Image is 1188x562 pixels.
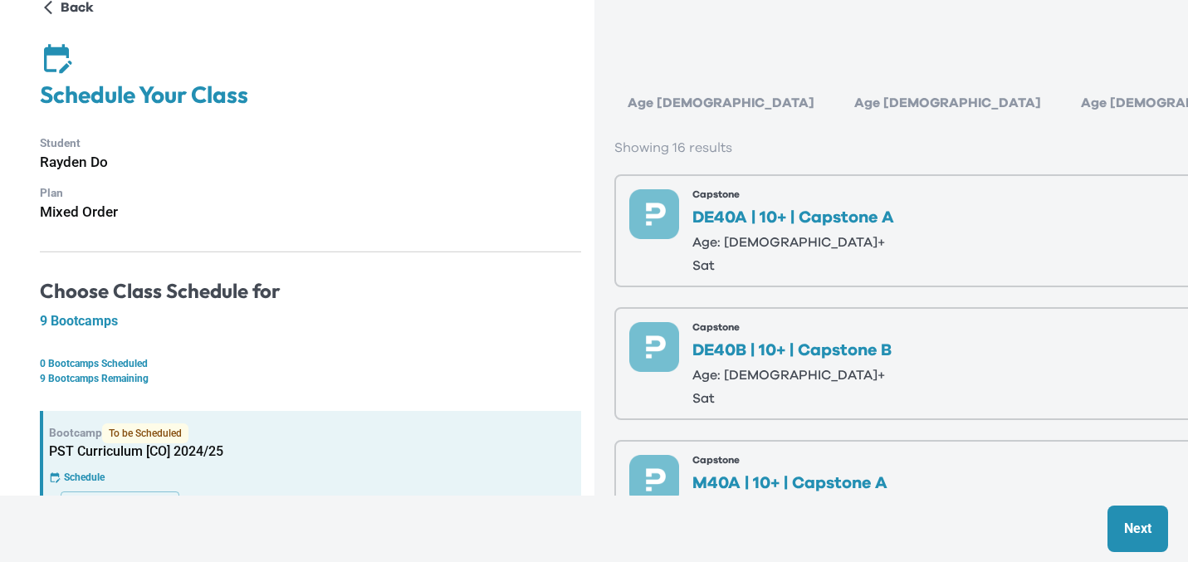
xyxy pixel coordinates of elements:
div: Age [DEMOGRAPHIC_DATA] [841,86,1054,120]
p: Schedule [64,470,105,485]
p: Age: [DEMOGRAPHIC_DATA]+ [692,369,892,382]
div: Age [DEMOGRAPHIC_DATA] [614,86,828,120]
span: To be Scheduled [102,423,188,443]
p: M40A | 10+ | Capstone A [692,475,887,491]
img: preface-course-icon [629,322,679,372]
p: DE40A | 10+ | Capstone A [692,209,894,226]
h4: Schedule Your Class [40,81,581,110]
p: Capstone [692,322,892,332]
p: Capstone [692,455,887,465]
p: DE40B | 10+ | Capstone B [692,342,892,359]
p: Bootcamp [49,423,581,443]
h6: Mixed Order [40,201,581,223]
p: sat [692,259,894,272]
img: preface-course-icon [629,189,679,239]
p: Next [1124,519,1151,539]
p: Plan [40,184,581,202]
p: 9 Bootcamps Remaining [40,371,581,386]
button: Choose Schedule [61,491,179,521]
p: 0 Bootcamps Scheduled [40,356,581,371]
p: Age: [DEMOGRAPHIC_DATA]+ [692,236,894,249]
h5: PST Curriculum [CO] 2024/25 [49,443,581,460]
p: Capstone [692,189,894,199]
p: sat [692,392,892,405]
h5: 9 Bootcamps [40,313,581,330]
h6: Rayden Do [40,151,581,173]
img: preface-course-icon [629,455,679,505]
p: Student [40,134,581,152]
h4: Choose Class Schedule for [40,279,581,304]
button: Next [1107,506,1168,552]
